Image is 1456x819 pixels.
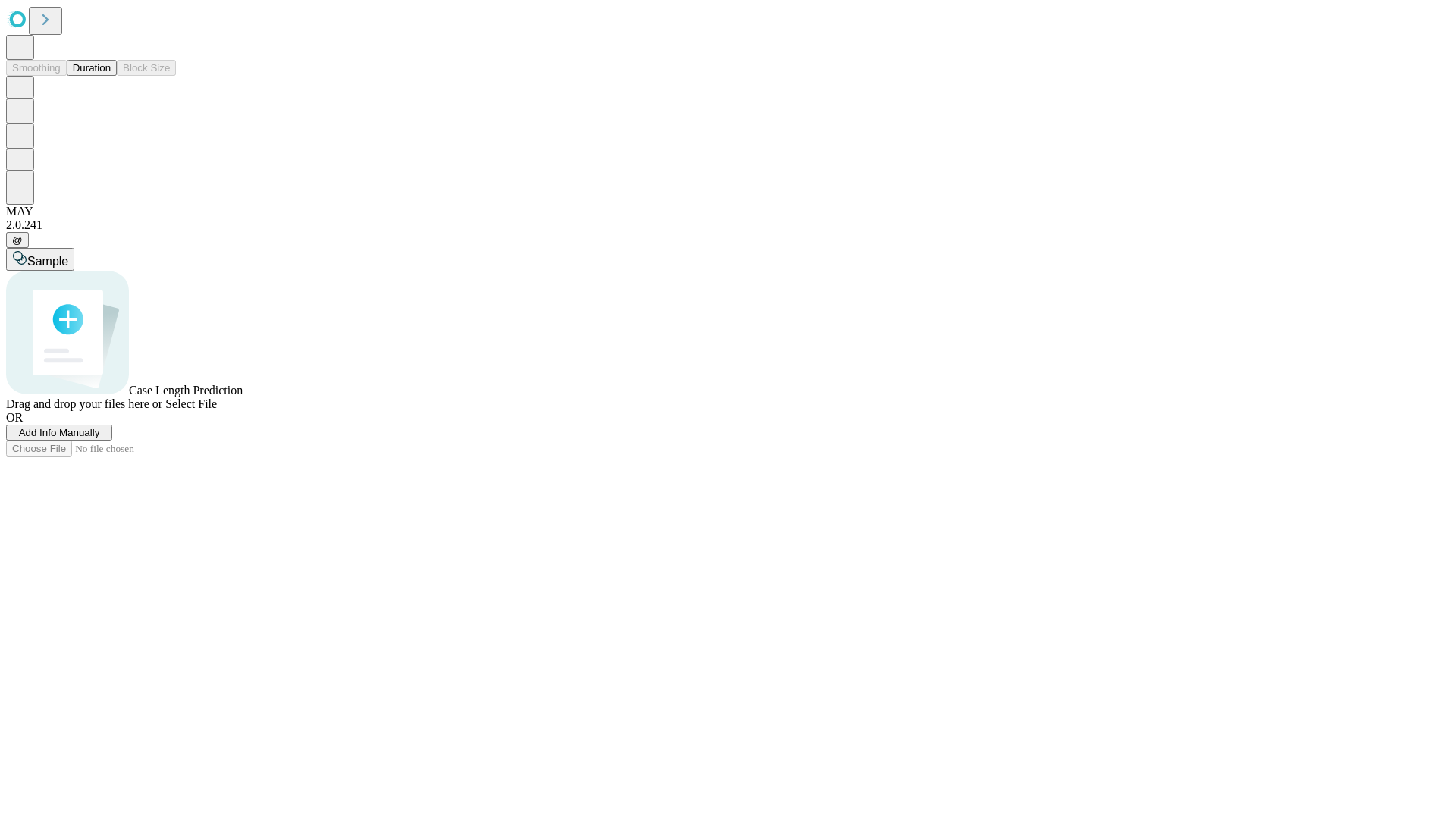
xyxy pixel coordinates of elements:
[165,397,217,410] span: Select File
[6,232,29,248] button: @
[117,60,176,76] button: Block Size
[6,425,112,441] button: Add Info Manually
[6,218,1450,232] div: 2.0.241
[27,255,68,268] span: Sample
[6,411,23,424] span: OR
[12,234,23,246] span: @
[6,397,162,410] span: Drag and drop your files here or
[67,60,117,76] button: Duration
[6,60,67,76] button: Smoothing
[6,248,74,271] button: Sample
[6,205,1450,218] div: MAY
[129,384,243,397] span: Case Length Prediction
[19,427,100,438] span: Add Info Manually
